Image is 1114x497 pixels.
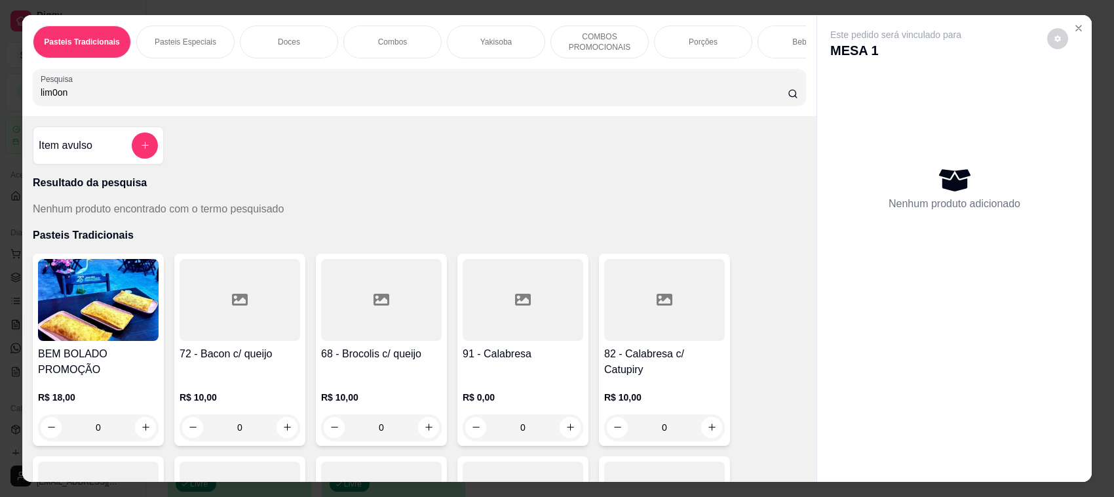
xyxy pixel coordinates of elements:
input: Pesquisa [41,86,788,99]
p: R$ 10,00 [321,391,442,404]
h4: Item avulso [39,138,92,153]
p: Nenhum produto adicionado [889,196,1020,212]
p: R$ 18,00 [38,391,159,404]
button: decrease-product-quantity [1047,28,1068,49]
button: Close [1068,18,1089,39]
button: add-separate-item [132,132,158,159]
p: Este pedido será vinculado para [830,28,961,41]
p: Yakisoba [480,37,512,47]
p: R$ 10,00 [180,391,300,404]
p: Pasteis Tradicionais [44,37,119,47]
p: R$ 10,00 [604,391,725,404]
p: Combos [378,37,408,47]
h4: BEM BOLADO PROMOÇÃO [38,346,159,378]
p: COMBOS PROMOCIONAIS [562,31,638,52]
p: Doces [278,37,300,47]
h4: 82 - Calabresa c/ Catupiry [604,346,725,378]
p: Pasteis Tradicionais [33,228,806,243]
p: MESA 1 [830,41,961,60]
p: Porções [689,37,718,47]
h4: 68 - Brocolis c/ queijo [321,346,442,362]
p: Bebidas [792,37,820,47]
p: Resultado da pesquisa [33,175,806,191]
p: R$ 0,00 [463,391,583,404]
h4: 72 - Bacon c/ queijo [180,346,300,362]
p: Nenhum produto encontrado com o termo pesquisado [33,201,284,217]
label: Pesquisa [41,73,77,85]
p: Pasteis Especiais [155,37,216,47]
h4: 91 - Calabresa [463,346,583,362]
img: product-image [38,259,159,341]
